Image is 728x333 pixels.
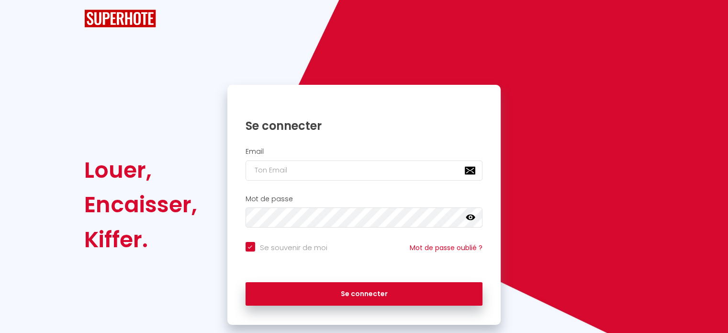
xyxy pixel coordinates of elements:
h1: Se connecter [246,118,483,133]
button: Se connecter [246,282,483,306]
div: Louer, [84,153,197,187]
a: Mot de passe oublié ? [410,243,482,253]
div: Encaisser, [84,187,197,222]
img: SuperHote logo [84,10,156,27]
input: Ton Email [246,161,483,181]
div: Kiffer. [84,222,197,257]
h2: Mot de passe [246,195,483,203]
h2: Email [246,148,483,156]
